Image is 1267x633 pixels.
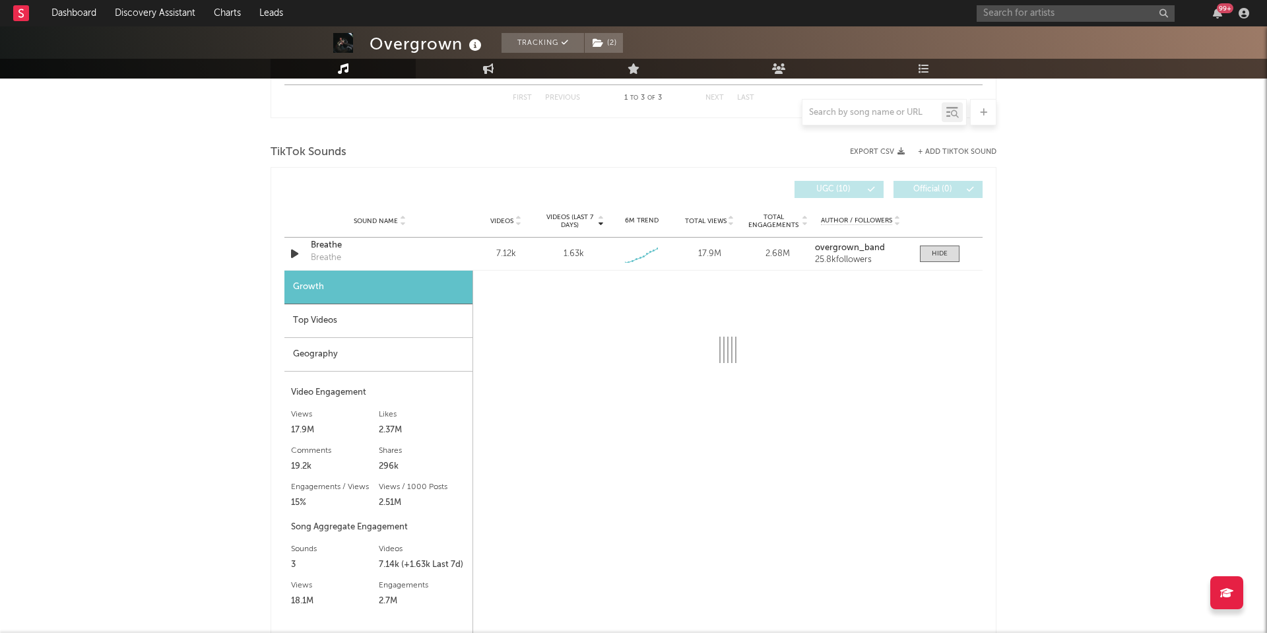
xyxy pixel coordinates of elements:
[815,244,907,253] a: overgrown_band
[379,422,467,438] div: 2.37M
[311,251,341,265] div: Breathe
[893,181,983,198] button: Official(0)
[647,95,655,101] span: of
[802,108,942,118] input: Search by song name or URL
[918,149,996,156] button: + Add TikTok Sound
[284,271,472,304] div: Growth
[379,495,467,511] div: 2.51M
[490,217,513,225] span: Videos
[291,459,379,475] div: 19.2k
[291,593,379,609] div: 18.1M
[379,578,467,593] div: Engagements
[284,304,472,338] div: Top Videos
[475,248,536,261] div: 7.12k
[502,33,584,53] button: Tracking
[291,541,379,557] div: Sounds
[379,593,467,609] div: 2.7M
[821,217,892,225] span: Author / Followers
[685,217,727,225] span: Total Views
[291,578,379,593] div: Views
[379,459,467,475] div: 296k
[291,519,466,535] div: Song Aggregate Engagement
[850,148,905,156] button: Export CSV
[379,407,467,422] div: Likes
[1217,3,1233,13] div: 99 +
[379,541,467,557] div: Videos
[284,338,472,372] div: Geography
[630,95,638,101] span: to
[564,248,584,261] div: 1.63k
[747,248,808,261] div: 2.68M
[354,217,398,225] span: Sound Name
[737,94,754,102] button: Last
[379,479,467,495] div: Views / 1000 Posts
[1213,8,1222,18] button: 99+
[747,213,800,229] span: Total Engagements
[291,407,379,422] div: Views
[815,255,907,265] div: 25.8k followers
[291,495,379,511] div: 15%
[291,385,466,401] div: Video Engagement
[513,94,532,102] button: First
[585,33,623,53] button: (2)
[815,244,885,252] strong: overgrown_band
[705,94,724,102] button: Next
[611,216,672,226] div: 6M Trend
[271,145,346,160] span: TikTok Sounds
[679,248,740,261] div: 17.9M
[977,5,1175,22] input: Search for artists
[311,239,449,252] a: Breathe
[545,94,580,102] button: Previous
[584,33,624,53] span: ( 2 )
[379,557,467,573] div: 7.14k (+1.63k Last 7d)
[370,33,485,55] div: Overgrown
[543,213,597,229] span: Videos (last 7 days)
[291,443,379,459] div: Comments
[795,181,884,198] button: UGC(10)
[902,185,963,193] span: Official ( 0 )
[291,557,379,573] div: 3
[379,443,467,459] div: Shares
[291,422,379,438] div: 17.9M
[606,90,679,106] div: 1 3 3
[905,149,996,156] button: + Add TikTok Sound
[803,185,864,193] span: UGC ( 10 )
[291,479,379,495] div: Engagements / Views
